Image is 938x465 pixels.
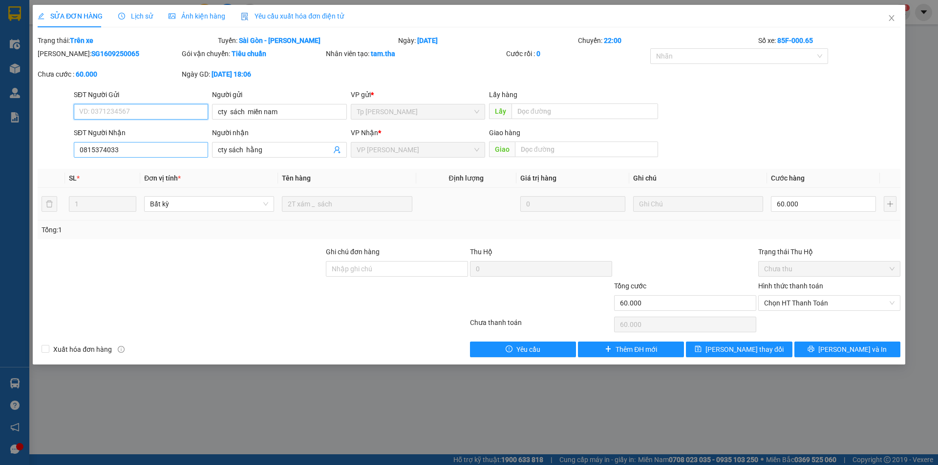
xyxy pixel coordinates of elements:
input: Ghi Chú [633,196,763,212]
span: SỬA ĐƠN HÀNG [38,12,103,20]
span: Cước hàng [771,174,805,182]
span: Ảnh kiện hàng [169,12,225,20]
span: Yêu cầu xuất hóa đơn điện tử [241,12,344,20]
span: Xuất hóa đơn hàng [49,344,116,355]
input: Dọc đường [512,103,658,119]
span: [PERSON_NAME] và In [818,344,887,355]
span: Giao hàng [489,129,520,137]
span: VP Nhận [351,129,378,137]
b: [DATE] [417,37,438,44]
span: close [888,14,895,22]
div: [PERSON_NAME]: [38,48,180,59]
span: info-circle [118,346,125,353]
th: Ghi chú [629,169,767,188]
span: Yêu cầu [516,344,540,355]
input: Dọc đường [515,142,658,157]
span: Giao [489,142,515,157]
div: Tổng: 1 [42,224,362,235]
div: VP gửi [351,89,485,100]
div: SĐT Người Nhận [74,127,208,138]
button: plusThêm ĐH mới [578,342,684,357]
span: clock-circle [118,13,125,20]
div: Chưa cước : [38,69,180,80]
div: Trạng thái: [37,35,217,46]
input: Ghi chú đơn hàng [326,261,468,277]
span: VP Phan Rang [357,142,479,157]
b: Tiêu chuẩn [232,50,266,58]
span: Chưa thu [764,262,895,276]
b: 60.000 [76,70,97,78]
b: Sài Gòn - [PERSON_NAME] [239,37,320,44]
button: Close [878,5,905,32]
b: tam.tha [371,50,395,58]
div: Cước rồi : [506,48,648,59]
div: Ngày GD: [182,69,324,80]
b: SG1609250065 [91,50,139,58]
div: Gói vận chuyển: [182,48,324,59]
span: plus [605,345,612,353]
input: 0 [520,196,625,212]
span: picture [169,13,175,20]
span: Tên hàng [282,174,311,182]
div: Trạng thái Thu Hộ [758,246,900,257]
span: Bất kỳ [150,197,268,211]
button: printer[PERSON_NAME] và In [794,342,900,357]
span: Lấy [489,103,512,119]
span: user-add [333,146,341,154]
b: 0 [536,50,540,58]
div: Số xe: [757,35,901,46]
span: SL [69,174,77,182]
span: Lịch sử [118,12,153,20]
span: Tổng cước [614,282,646,290]
span: Lấy hàng [489,91,517,99]
div: Ngày: [397,35,577,46]
button: exclamation-circleYêu cầu [470,342,576,357]
span: save [695,345,702,353]
b: [DATE] 18:06 [212,70,251,78]
div: Người gửi [212,89,346,100]
b: 22:00 [604,37,621,44]
span: Thêm ĐH mới [616,344,657,355]
img: icon [241,13,249,20]
span: [PERSON_NAME] thay đổi [705,344,784,355]
span: printer [808,345,814,353]
button: save[PERSON_NAME] thay đổi [686,342,792,357]
span: Định lượng [449,174,484,182]
input: VD: Bàn, Ghế [282,196,412,212]
span: edit [38,13,44,20]
button: delete [42,196,57,212]
span: exclamation-circle [506,345,512,353]
div: Tuyến: [217,35,397,46]
label: Ghi chú đơn hàng [326,248,380,256]
div: Chưa thanh toán [469,317,613,334]
span: Giá trị hàng [520,174,556,182]
b: 85F-000.65 [777,37,813,44]
label: Hình thức thanh toán [758,282,823,290]
div: Người nhận [212,127,346,138]
button: plus [884,196,896,212]
span: Thu Hộ [470,248,492,256]
div: SĐT Người Gửi [74,89,208,100]
b: Trên xe [70,37,93,44]
span: Tp Hồ Chí Minh [357,104,479,119]
div: Nhân viên tạo: [326,48,504,59]
span: Chọn HT Thanh Toán [764,296,895,310]
div: Chuyến: [577,35,757,46]
span: Đơn vị tính [144,174,181,182]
